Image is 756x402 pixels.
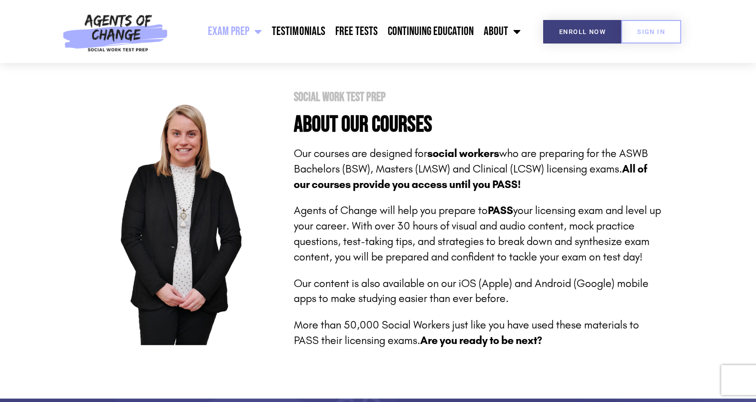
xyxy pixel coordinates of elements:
[293,162,647,191] b: All of our courses provide you access until you PASS!
[330,19,382,44] a: Free Tests
[203,19,267,44] a: Exam Prep
[173,19,526,44] nav: Menu
[293,276,663,307] p: Our content is also available on our iOS (Apple) and Android (Google) mobile apps to make studyin...
[293,146,663,192] p: Our courses are designed for who are preparing for the ASWB Bachelors (BSW), Masters (LMSW) and C...
[543,20,622,43] a: Enroll Now
[293,203,663,264] p: Agents of Change will help you prepare to your licensing exam and level up your career. With over...
[487,204,513,217] strong: PASS
[478,19,525,44] a: About
[293,113,663,136] h4: About Our Courses
[427,147,499,160] strong: social workers
[293,91,663,103] h1: Social Work Test Prep
[420,334,542,347] strong: Are you ready to be next?
[559,28,606,35] span: Enroll Now
[267,19,330,44] a: Testimonials
[382,19,478,44] a: Continuing Education
[637,28,665,35] span: SIGN IN
[621,20,681,43] a: SIGN IN
[293,317,663,348] p: More than 50,000 Social Workers just like you have used these materials to PASS their licensing e...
